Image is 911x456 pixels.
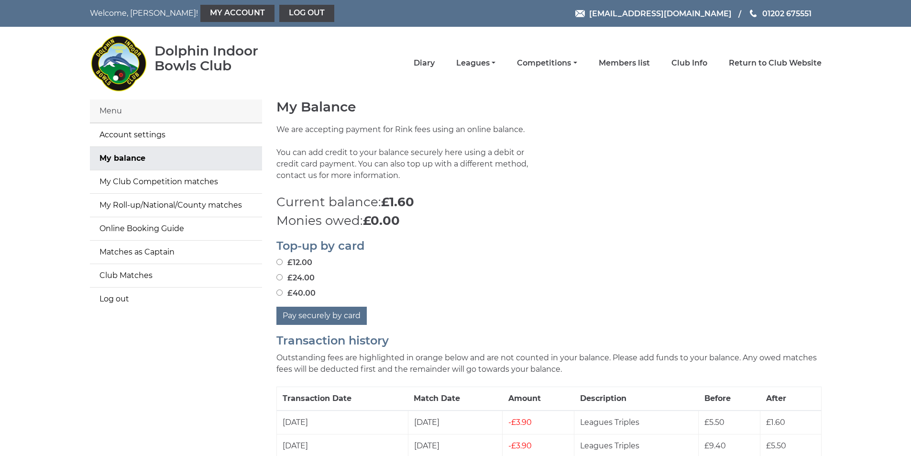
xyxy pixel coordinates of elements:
td: Leagues Triples [574,411,699,434]
img: Dolphin Indoor Bowls Club [90,30,147,97]
a: Return to Club Website [729,58,822,68]
td: [DATE] [276,411,408,434]
a: My Roll-up/National/County matches [90,194,262,217]
a: Club Info [671,58,707,68]
a: Online Booking Guide [90,217,262,240]
nav: Welcome, [PERSON_NAME]! [90,5,386,22]
th: Before [699,387,760,411]
th: Description [574,387,699,411]
h2: Top-up by card [276,240,822,252]
a: Leagues [456,58,495,68]
input: £24.00 [276,274,283,280]
label: £40.00 [276,288,316,299]
a: My Club Competition matches [90,170,262,193]
p: Monies owed: [276,211,822,230]
h1: My Balance [276,100,822,114]
span: £3.90 [508,418,532,427]
span: £5.50 [766,441,786,450]
div: Dolphin Indoor Bowls Club [154,44,289,73]
th: Match Date [408,387,503,411]
div: Menu [90,100,262,123]
img: Email [575,10,585,17]
a: Competitions [517,58,577,68]
a: Members list [599,58,650,68]
h2: Transaction history [276,334,822,347]
a: Matches as Captain [90,241,262,264]
button: Pay securely by card [276,307,367,325]
a: My Account [200,5,274,22]
p: Outstanding fees are highlighted in orange below and are not counted in your balance. Please add ... [276,352,822,375]
label: £24.00 [276,272,315,284]
td: [DATE] [408,411,503,434]
label: £12.00 [276,257,312,268]
a: My balance [90,147,262,170]
a: Email [EMAIL_ADDRESS][DOMAIN_NAME] [575,8,732,20]
span: 01202 675551 [762,9,812,18]
span: £3.90 [508,441,532,450]
a: Diary [414,58,435,68]
p: Current balance: [276,193,822,211]
span: £5.50 [704,418,724,427]
strong: £0.00 [363,213,400,228]
strong: £1.60 [381,194,414,210]
a: Log out [279,5,334,22]
a: Club Matches [90,264,262,287]
a: Account settings [90,123,262,146]
th: After [760,387,821,411]
input: £40.00 [276,289,283,296]
p: We are accepting payment for Rink fees using an online balance. You can add credit to your balanc... [276,124,542,193]
span: [EMAIL_ADDRESS][DOMAIN_NAME] [589,9,732,18]
img: Phone us [750,10,757,17]
a: Phone us 01202 675551 [748,8,812,20]
input: £12.00 [276,259,283,265]
th: Amount [503,387,574,411]
a: Log out [90,288,262,311]
span: £9.40 [704,441,726,450]
span: £1.60 [766,418,785,427]
th: Transaction Date [276,387,408,411]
